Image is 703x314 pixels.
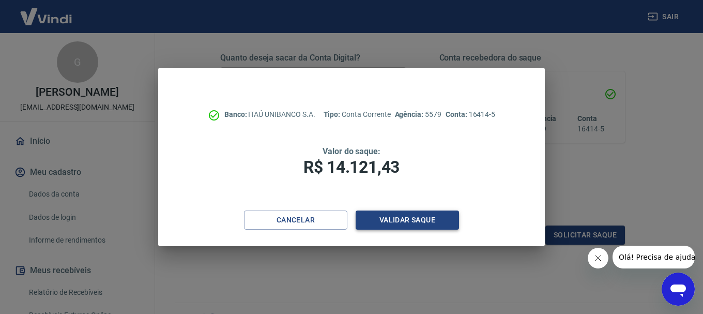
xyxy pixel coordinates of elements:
span: R$ 14.121,43 [303,157,400,177]
span: Tipo: [324,110,342,118]
iframe: Botão para abrir a janela de mensagens [662,273,695,306]
iframe: Fechar mensagem [588,248,608,268]
span: Banco: [224,110,249,118]
button: Validar saque [356,211,459,230]
p: Conta Corrente [324,109,391,120]
span: Valor do saque: [323,146,380,156]
iframe: Mensagem da empresa [613,246,695,268]
button: Cancelar [244,211,347,230]
p: ITAÚ UNIBANCO S.A. [224,109,315,120]
p: 16414-5 [446,109,495,120]
span: Conta: [446,110,469,118]
span: Olá! Precisa de ajuda? [6,7,87,16]
span: Agência: [395,110,425,118]
p: 5579 [395,109,441,120]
